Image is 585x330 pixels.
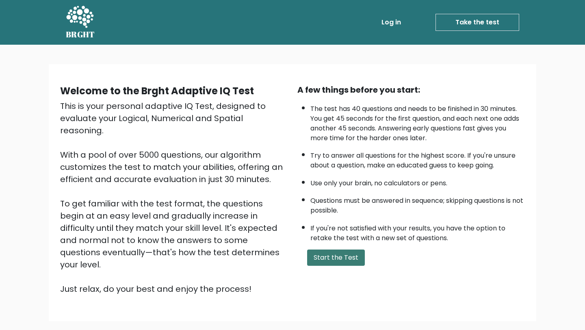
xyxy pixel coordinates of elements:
[310,147,525,170] li: Try to answer all questions for the highest score. If you're unsure about a question, make an edu...
[310,219,525,243] li: If you're not satisfied with your results, you have the option to retake the test with a new set ...
[310,192,525,215] li: Questions must be answered in sequence; skipping questions is not possible.
[60,100,288,295] div: This is your personal adaptive IQ Test, designed to evaluate your Logical, Numerical and Spatial ...
[60,84,254,98] b: Welcome to the Brght Adaptive IQ Test
[435,14,519,31] a: Take the test
[66,3,95,41] a: BRGHT
[378,14,404,30] a: Log in
[307,250,365,266] button: Start the Test
[66,30,95,39] h5: BRGHT
[297,84,525,96] div: A few things before you start:
[310,174,525,188] li: Use only your brain, no calculators or pens.
[310,100,525,143] li: The test has 40 questions and needs to be finished in 30 minutes. You get 45 seconds for the firs...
